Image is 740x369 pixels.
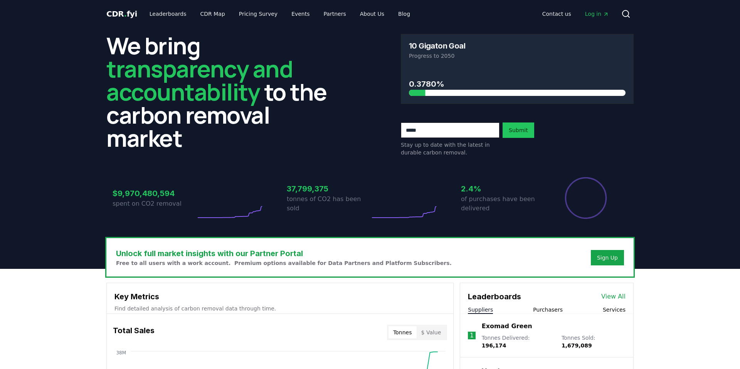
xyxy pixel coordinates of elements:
[194,7,231,21] a: CDR Map
[503,122,534,138] button: Submit
[113,188,196,199] h3: $9,970,480,594
[114,305,446,312] p: Find detailed analysis of carbon removal data through time.
[106,53,293,107] span: transparency and accountability
[461,195,544,213] p: of purchases have been delivered
[143,7,193,21] a: Leaderboards
[409,52,626,60] p: Progress to 2050
[536,7,577,21] a: Contact us
[585,10,609,18] span: Log in
[562,334,626,349] p: Tonnes Sold :
[106,34,339,149] h2: We bring to the carbon removal market
[579,7,615,21] a: Log in
[562,342,592,349] span: 1,679,089
[354,7,390,21] a: About Us
[417,326,446,339] button: $ Value
[285,7,316,21] a: Events
[536,7,615,21] nav: Main
[564,176,607,220] div: Percentage of sales delivered
[482,342,506,349] span: 196,174
[468,306,493,314] button: Suppliers
[601,292,626,301] a: View All
[106,9,137,18] span: CDR fyi
[468,291,521,302] h3: Leaderboards
[482,322,532,331] a: Exomad Green
[470,331,474,340] p: 1
[143,7,416,21] nav: Main
[116,259,452,267] p: Free to all users with a work account. Premium options available for Data Partners and Platform S...
[392,7,416,21] a: Blog
[409,42,465,50] h3: 10 Gigaton Goal
[482,334,554,349] p: Tonnes Delivered :
[116,350,126,356] tspan: 38M
[233,7,284,21] a: Pricing Survey
[533,306,563,314] button: Purchasers
[113,199,196,208] p: spent on CO2 removal
[106,8,137,19] a: CDR.fyi
[603,306,626,314] button: Services
[401,141,499,156] p: Stay up to date with the latest in durable carbon removal.
[597,254,618,262] a: Sign Up
[318,7,352,21] a: Partners
[388,326,416,339] button: Tonnes
[124,9,127,18] span: .
[591,250,624,265] button: Sign Up
[461,183,544,195] h3: 2.4%
[116,248,452,259] h3: Unlock full market insights with our Partner Portal
[113,325,155,340] h3: Total Sales
[409,78,626,90] h3: 0.3780%
[114,291,446,302] h3: Key Metrics
[287,195,370,213] p: tonnes of CO2 has been sold
[287,183,370,195] h3: 37,799,375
